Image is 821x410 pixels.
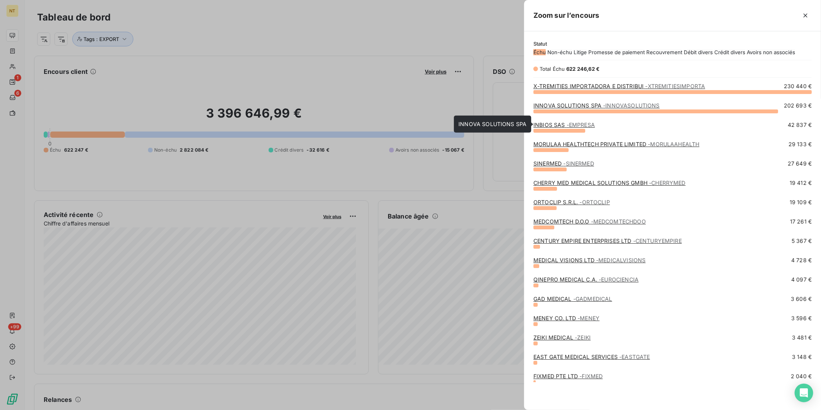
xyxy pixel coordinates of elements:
span: 19 109 € [790,198,812,206]
span: Total Échu [540,66,565,72]
a: MENEY CO. LTD [533,315,600,321]
h5: Zoom sur l’encours [533,10,600,21]
span: 4 097 € [791,276,812,284]
a: GAD MEDICAL [533,296,612,302]
span: - SINERMED [563,160,594,167]
button: Avoirs non associés [747,49,795,55]
span: - EMPRESA [567,121,595,128]
span: - EUROCIENCIA [599,276,639,283]
a: CHERRY MED MEDICAL SOLUTIONS GMBH [533,179,686,186]
a: QINEPRO MEDICAL C.A. [533,276,639,283]
span: - XTREMITIESIMPORTA [645,83,705,89]
span: - GADMEDICAL [573,296,612,302]
button: Recouvrement [646,49,682,55]
span: - MENEY [577,315,600,321]
span: 2 040 € [791,372,812,380]
a: INBIOS SAS [533,121,595,128]
span: - EASTGATE [619,354,650,360]
span: Statut [533,41,812,47]
span: 622 246,62 € [567,66,600,72]
span: - ORTOCLIP [579,199,610,205]
button: Échu [533,49,546,55]
span: 27 649 € [788,160,812,167]
div: Open Intercom Messenger [795,384,813,402]
a: INNOVA SOLUTIONS SPA [533,102,660,109]
span: 29 133 € [789,140,812,148]
span: - MEDICALVISIONS [596,257,646,263]
div: grid [524,82,821,382]
a: EAST GATE MEDICAL SERVICES [533,354,650,360]
span: - FIXMED [579,373,603,379]
span: - MEDCOMTECHDOO [591,218,646,225]
span: 3 596 € [791,314,812,322]
a: X-TREMITIES IMPORTADORA E DISTRIBUI [533,83,705,89]
button: Débit divers [684,49,713,55]
span: - INNOVASOLUTIONS [603,102,659,109]
a: ZEIKI MEDICAL [533,334,591,341]
span: 202 693 € [784,102,812,109]
a: MORULAA HEALTHTECH PRIVATE LIMITED [533,141,699,147]
button: Litige [574,49,587,55]
span: INNOVA SOLUTIONS SPA [458,121,526,127]
a: MEDICAL VISIONS LTD [533,257,646,263]
span: 4 728 € [791,256,812,264]
span: - CENTURYEMPIRE [633,237,682,244]
a: ORTOCLIP S.R.L. [533,199,610,205]
span: 42 837 € [788,121,812,129]
span: 230 440 € [784,82,812,90]
button: Promesse de paiement [588,49,645,55]
span: - CHERRYMED [649,179,686,186]
span: - ZEIKI [575,334,591,341]
a: SINERMED [533,160,594,167]
span: 17 261 € [790,218,812,226]
span: 3 481 € [792,334,812,342]
a: MEDCOMTECH D.O.O [533,218,646,225]
span: 5 367 € [792,237,812,245]
a: FIXMED PTE LTD [533,373,603,379]
span: 19 412 € [790,179,812,187]
span: - MORULAAHEALTH [648,141,699,147]
button: Crédit divers [714,49,745,55]
a: CENTURY EMPIRE ENTERPRISES LTD [533,237,682,244]
span: 3 148 € [792,353,812,361]
button: Non-échu [547,49,572,55]
span: 3 606 € [791,295,812,303]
